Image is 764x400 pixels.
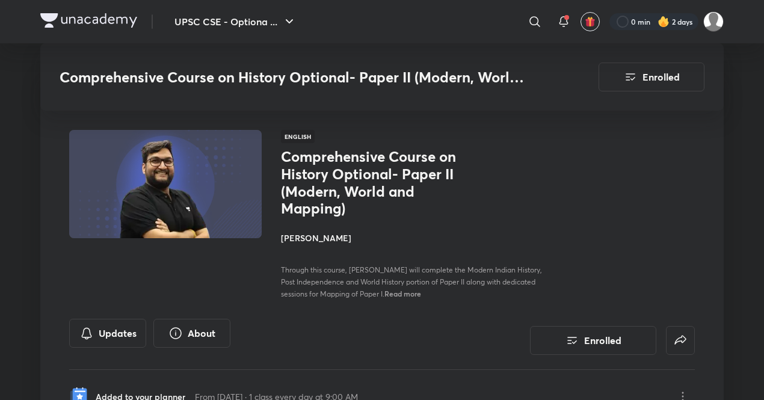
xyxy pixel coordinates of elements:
button: About [153,319,230,348]
button: UPSC CSE - Optiona ... [167,10,304,34]
img: avatar [585,16,596,27]
h3: Comprehensive Course on History Optional- Paper II (Modern, World and Mapping) [60,69,531,86]
img: Thumbnail [67,129,263,239]
img: Company Logo [40,13,137,28]
span: Through this course, [PERSON_NAME] will complete the Modern Indian History, Post Independence and... [281,265,542,298]
h1: Comprehensive Course on History Optional- Paper II (Modern, World and Mapping) [281,148,478,217]
button: Updates [69,319,146,348]
h4: [PERSON_NAME] [281,232,550,244]
img: Gaurav Chauhan [703,11,724,32]
img: streak [658,16,670,28]
span: English [281,130,315,143]
button: false [666,326,695,355]
span: Read more [384,289,421,298]
a: Company Logo [40,13,137,31]
button: Enrolled [599,63,704,91]
button: avatar [581,12,600,31]
button: Enrolled [530,326,656,355]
